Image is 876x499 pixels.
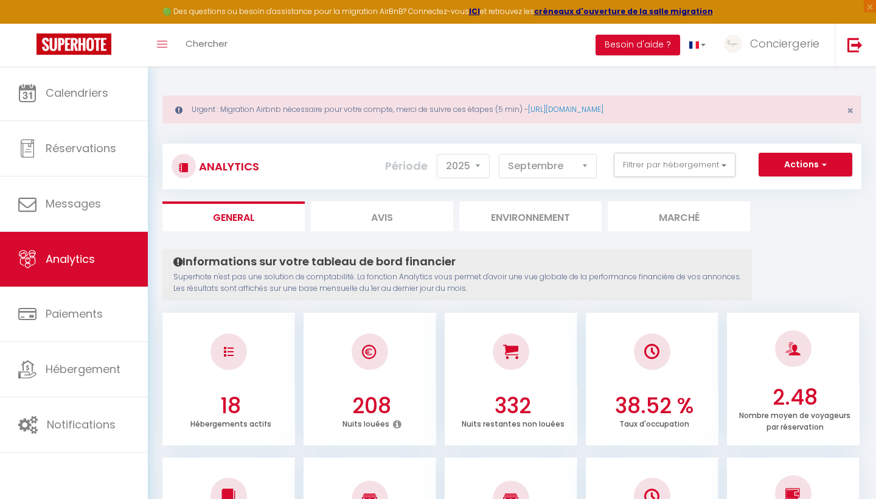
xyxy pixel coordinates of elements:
img: ... [724,35,742,53]
li: Avis [311,201,453,231]
img: Super Booking [36,33,111,55]
h3: 332 [451,393,574,419]
p: Taux d'occupation [619,416,689,429]
p: Nuits louées [342,416,389,429]
span: Chercher [186,37,228,50]
li: Environnement [459,201,602,231]
div: Urgent : Migration Airbnb nécessaire pour votre compte, merci de suivre ces étapes (5 min) - [162,96,861,124]
a: Chercher [176,24,237,66]
label: Période [385,153,428,180]
button: Actions [759,153,852,177]
p: Superhote n'est pas une solution de comptabilité. La fonction Analytics vous permet d'avoir une v... [173,271,741,295]
img: NO IMAGE [224,347,234,357]
span: Calendriers [46,85,108,100]
a: ICI [469,6,480,16]
button: Close [847,105,853,116]
li: Marché [608,201,750,231]
h3: 2.48 [734,385,857,410]
img: logout [847,37,863,52]
span: Réservations [46,141,116,156]
h3: 208 [310,393,433,419]
button: Filtrer par hébergement [614,153,735,177]
span: Analytics [46,251,95,267]
span: Conciergerie [750,36,819,51]
a: créneaux d'ouverture de la salle migration [534,6,713,16]
p: Hébergements actifs [190,416,271,429]
h3: 38.52 % [593,393,715,419]
span: Paiements [46,306,103,321]
span: Messages [46,196,101,211]
p: Nombre moyen de voyageurs par réservation [739,408,850,432]
h3: 18 [169,393,292,419]
h3: Analytics [196,153,259,180]
span: Hébergement [46,361,120,377]
button: Besoin d'aide ? [596,35,680,55]
a: [URL][DOMAIN_NAME] [528,104,603,114]
span: Notifications [47,417,116,432]
h4: Informations sur votre tableau de bord financier [173,255,741,268]
span: × [847,103,853,118]
li: General [162,201,305,231]
p: Nuits restantes non louées [462,416,565,429]
a: ... Conciergerie [715,24,835,66]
